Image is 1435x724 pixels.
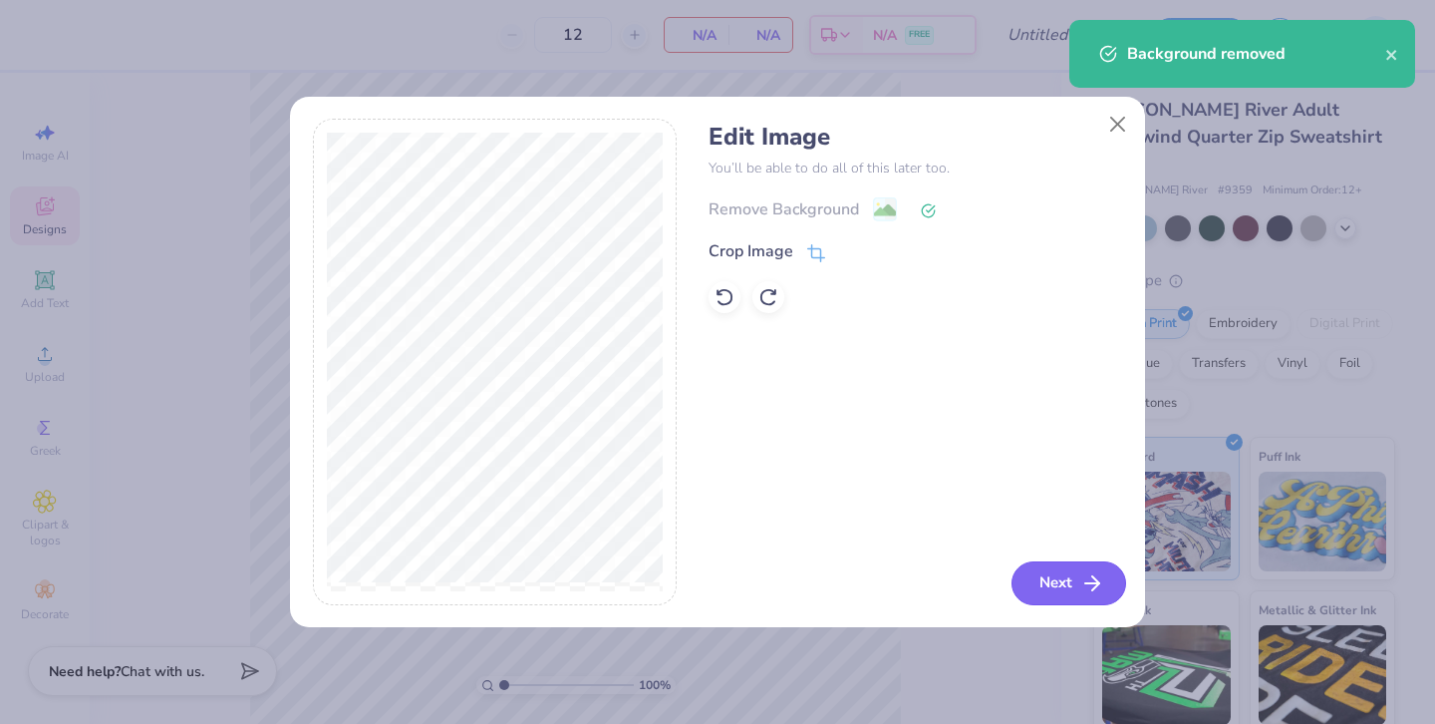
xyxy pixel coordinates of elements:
div: Background removed [1127,42,1385,66]
h4: Edit Image [709,123,1122,152]
button: Close [1099,105,1137,143]
p: You’ll be able to do all of this later too. [709,158,1122,179]
div: Crop Image [709,239,793,263]
button: Next [1011,561,1126,605]
button: close [1385,42,1399,66]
